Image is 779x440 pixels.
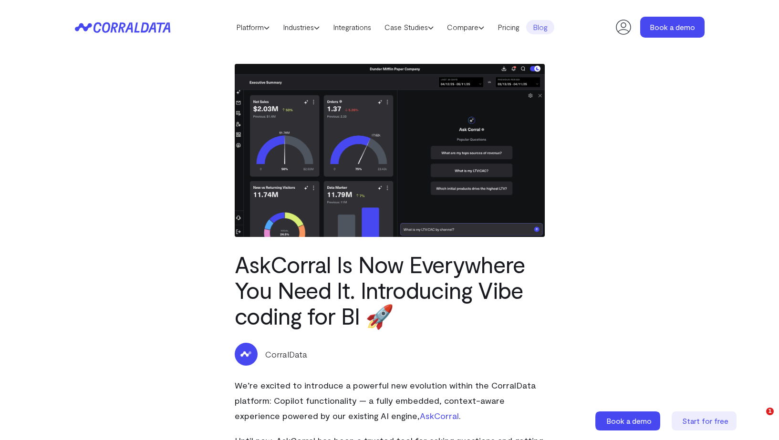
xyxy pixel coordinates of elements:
[235,380,536,421] span: We’re excited to introduce a powerful new evolution within the CorralData platform: Copilot funct...
[526,20,554,34] a: Blog
[595,411,662,430] a: Book a demo
[440,20,491,34] a: Compare
[682,416,728,425] span: Start for free
[420,410,459,421] a: AskCorral
[640,17,705,38] a: Book a demo
[235,251,545,328] h1: AskCorral Is Now Everywhere You Need It. Introducing Vibe coding for BI 🚀
[491,20,526,34] a: Pricing
[229,20,276,34] a: Platform
[326,20,378,34] a: Integrations
[606,416,652,425] span: Book a demo
[747,408,769,430] iframe: Intercom live chat
[378,20,440,34] a: Case Studies
[265,348,307,360] p: CorralData
[672,411,738,430] a: Start for free
[766,408,774,415] span: 1
[276,20,326,34] a: Industries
